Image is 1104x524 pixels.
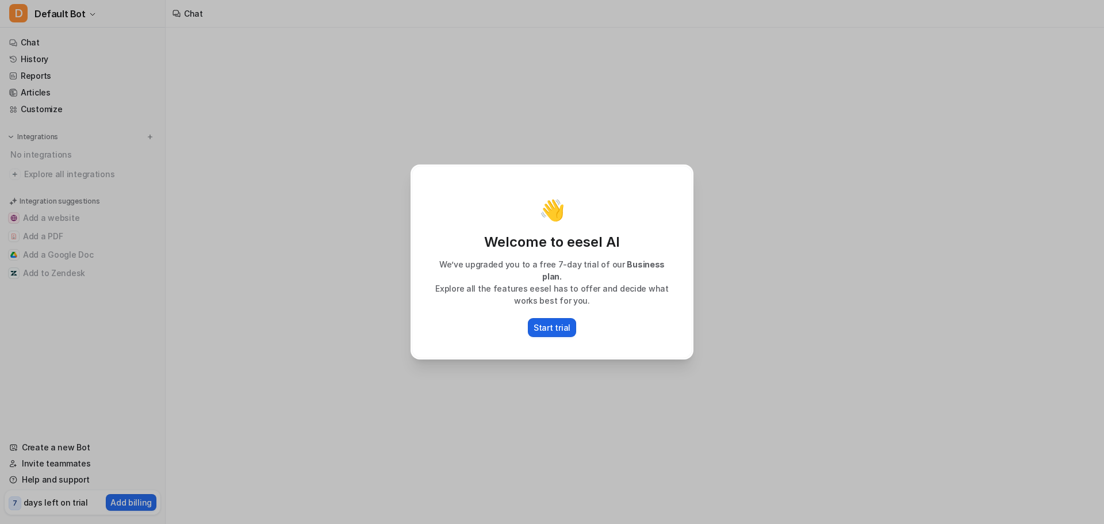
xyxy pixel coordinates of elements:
[539,198,565,221] p: 👋
[424,258,680,282] p: We’ve upgraded you to a free 7-day trial of our
[424,233,680,251] p: Welcome to eesel AI
[528,318,576,337] button: Start trial
[534,322,570,334] p: Start trial
[424,282,680,307] p: Explore all the features eesel has to offer and decide what works best for you.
